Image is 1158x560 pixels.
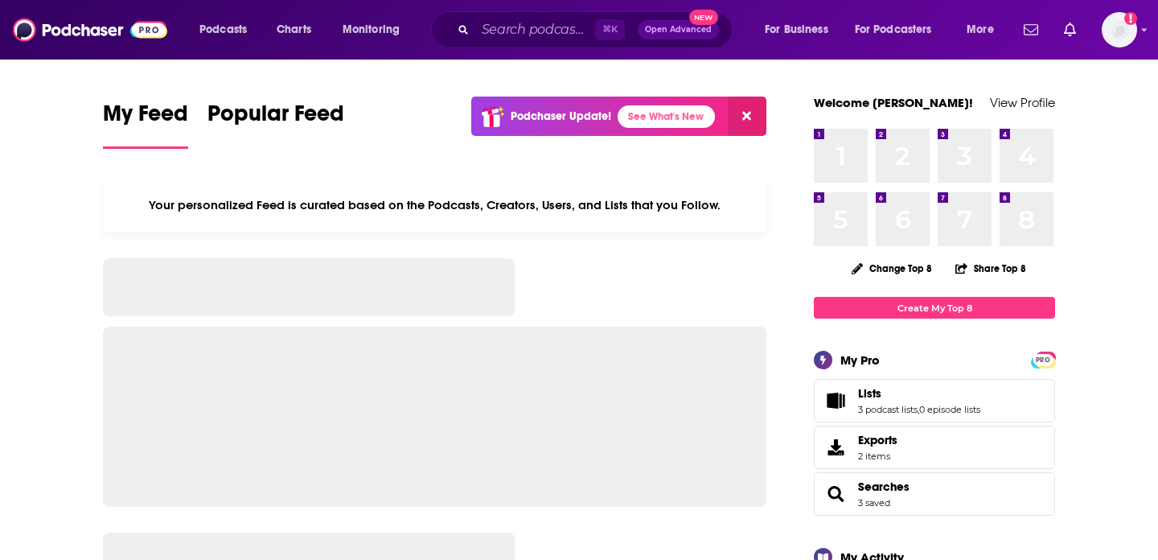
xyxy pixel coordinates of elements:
[188,17,268,43] button: open menu
[858,404,918,415] a: 3 podcast lists
[103,100,188,149] a: My Feed
[858,433,897,447] span: Exports
[955,253,1027,284] button: Share Top 8
[814,297,1055,319] a: Create My Top 8
[858,497,890,509] a: 3 saved
[844,17,955,43] button: open menu
[814,379,1055,422] span: Lists
[207,100,344,137] span: Popular Feed
[955,17,1014,43] button: open menu
[858,480,910,494] a: Searches
[511,109,611,123] p: Podchaser Update!
[918,404,919,415] span: ,
[13,14,167,45] img: Podchaser - Follow, Share and Rate Podcasts
[645,26,712,34] span: Open Advanced
[842,258,942,278] button: Change Top 8
[1102,12,1137,47] img: User Profile
[343,19,400,41] span: Monitoring
[207,100,344,149] a: Popular Feed
[814,472,1055,516] span: Searches
[1102,12,1137,47] span: Logged in as VHannley
[277,19,311,41] span: Charts
[331,17,421,43] button: open menu
[638,20,719,39] button: Open AdvancedNew
[199,19,247,41] span: Podcasts
[819,436,852,459] span: Exports
[840,352,880,368] div: My Pro
[595,19,625,40] span: ⌘ K
[103,178,766,233] div: Your personalized Feed is curated based on the Podcasts, Creators, Users, and Lists that you Follow.
[266,17,321,43] a: Charts
[919,404,980,415] a: 0 episode lists
[754,17,848,43] button: open menu
[765,19,828,41] span: For Business
[855,19,932,41] span: For Podcasters
[814,426,1055,469] a: Exports
[1102,12,1137,47] button: Show profile menu
[819,389,852,412] a: Lists
[446,11,748,48] div: Search podcasts, credits, & more...
[858,386,881,401] span: Lists
[1033,353,1053,365] a: PRO
[1057,16,1082,43] a: Show notifications dropdown
[1017,16,1045,43] a: Show notifications dropdown
[819,483,852,505] a: Searches
[858,386,980,401] a: Lists
[990,95,1055,110] a: View Profile
[858,451,897,462] span: 2 items
[103,100,188,137] span: My Feed
[967,19,994,41] span: More
[689,10,718,25] span: New
[1124,12,1137,25] svg: Add a profile image
[475,17,595,43] input: Search podcasts, credits, & more...
[1033,354,1053,366] span: PRO
[618,105,715,128] a: See What's New
[814,95,973,110] a: Welcome [PERSON_NAME]!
